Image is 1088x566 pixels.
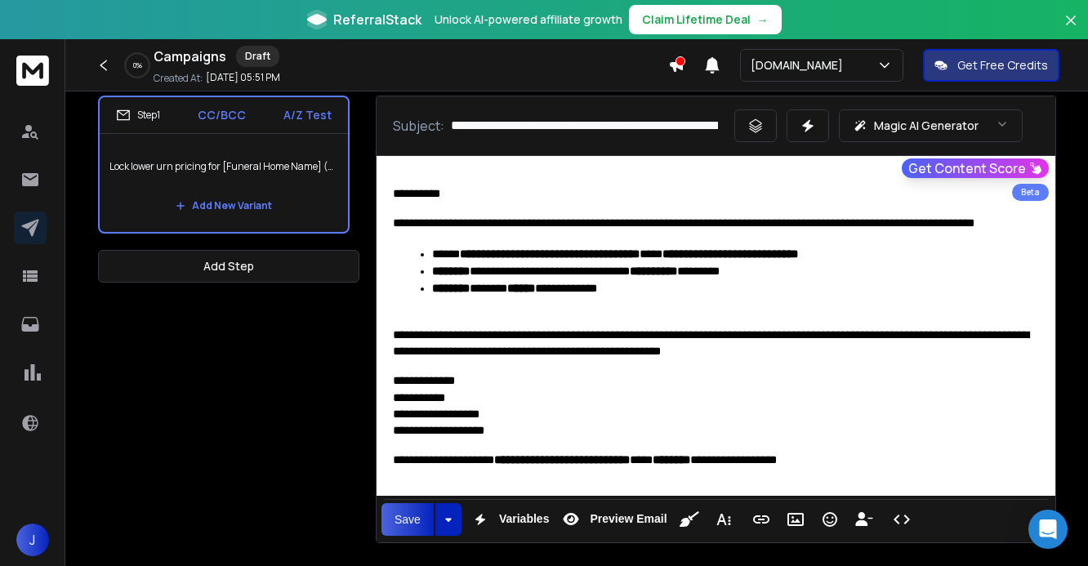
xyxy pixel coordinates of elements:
p: [DATE] 05:51 PM [206,71,280,84]
button: Code View [886,503,917,536]
button: Add New Variant [163,189,285,222]
button: Insert Link (⌘K) [746,503,777,536]
p: Magic AI Generator [874,118,979,134]
button: Add Step [98,250,359,283]
button: Save [381,503,434,536]
span: Variables [496,512,553,526]
button: Insert Unsubscribe Link [849,503,880,536]
div: Open Intercom Messenger [1028,510,1068,549]
span: → [757,11,769,28]
div: Beta [1012,184,1049,201]
p: Subject: [393,116,444,136]
p: CC/BCC [198,107,246,123]
button: Variables [465,503,553,536]
span: Preview Email [586,512,670,526]
button: J [16,524,49,556]
p: Get Free Credits [957,57,1048,74]
p: 0 % [133,60,142,70]
p: Lock lower urn pricing for [Funeral Home Name] (US-based) [109,144,338,189]
span: ReferralStack [333,10,421,29]
p: [DOMAIN_NAME] [751,57,849,74]
p: Created At: [154,72,203,85]
button: Get Content Score [902,158,1049,178]
button: Clean HTML [674,503,705,536]
button: Insert Image (⌘P) [780,503,811,536]
button: Preview Email [555,503,670,536]
p: A/Z Test [283,107,332,123]
button: Emoticons [814,503,845,536]
p: Unlock AI-powered affiliate growth [435,11,622,28]
button: More Text [708,503,739,536]
button: Close banner [1060,10,1081,49]
div: Step 1 [116,108,160,123]
div: Draft [236,46,279,67]
button: Claim Lifetime Deal→ [629,5,782,34]
h1: Campaigns [154,47,226,66]
li: Step1CC/BCCA/Z TestLock lower urn pricing for [Funeral Home Name] (US-based)Add New Variant [98,96,350,234]
button: Magic AI Generator [839,109,1023,142]
button: Get Free Credits [923,49,1059,82]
